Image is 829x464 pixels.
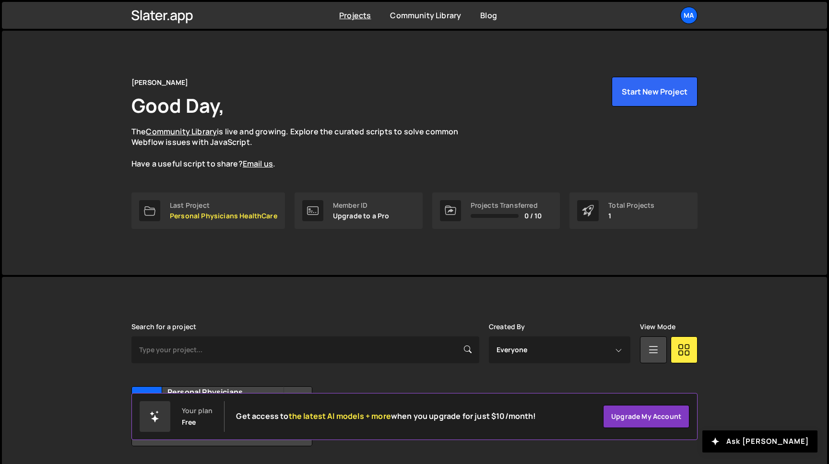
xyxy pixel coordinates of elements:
div: Pe [132,387,162,417]
a: Email us [243,158,273,169]
div: Total Projects [608,202,654,209]
div: Projects Transferred [471,202,542,209]
a: Blog [480,10,497,21]
span: the latest AI models + more [289,411,391,421]
button: Ask [PERSON_NAME] [702,430,817,452]
a: Last Project Personal Physicians HealthCare [131,192,285,229]
div: Your plan [182,407,213,415]
a: Upgrade my account [603,405,689,428]
p: Personal Physicians HealthCare [170,212,277,220]
div: [PERSON_NAME] [131,77,188,88]
input: Type your project... [131,336,479,363]
a: Community Library [390,10,461,21]
a: Pe Personal Physicians HealthCare Created by [EMAIL_ADDRESS][DOMAIN_NAME] 3 pages, last updated b... [131,386,312,446]
a: Projects [339,10,371,21]
p: 1 [608,212,654,220]
label: Created By [489,323,525,331]
a: Ma [680,7,698,24]
h2: Personal Physicians HealthCare [167,387,283,397]
p: The is live and growing. Explore the curated scripts to solve common Webflow issues with JavaScri... [131,126,477,169]
div: Last Project [170,202,277,209]
div: Member ID [333,202,390,209]
a: Community Library [146,126,217,137]
div: Free [182,418,196,426]
label: View Mode [640,323,675,331]
h1: Good Day, [131,92,225,119]
h2: Get access to when you upgrade for just $10/month! [236,412,536,421]
p: Upgrade to a Pro [333,212,390,220]
label: Search for a project [131,323,196,331]
button: Start New Project [612,77,698,107]
span: 0 / 10 [524,212,542,220]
